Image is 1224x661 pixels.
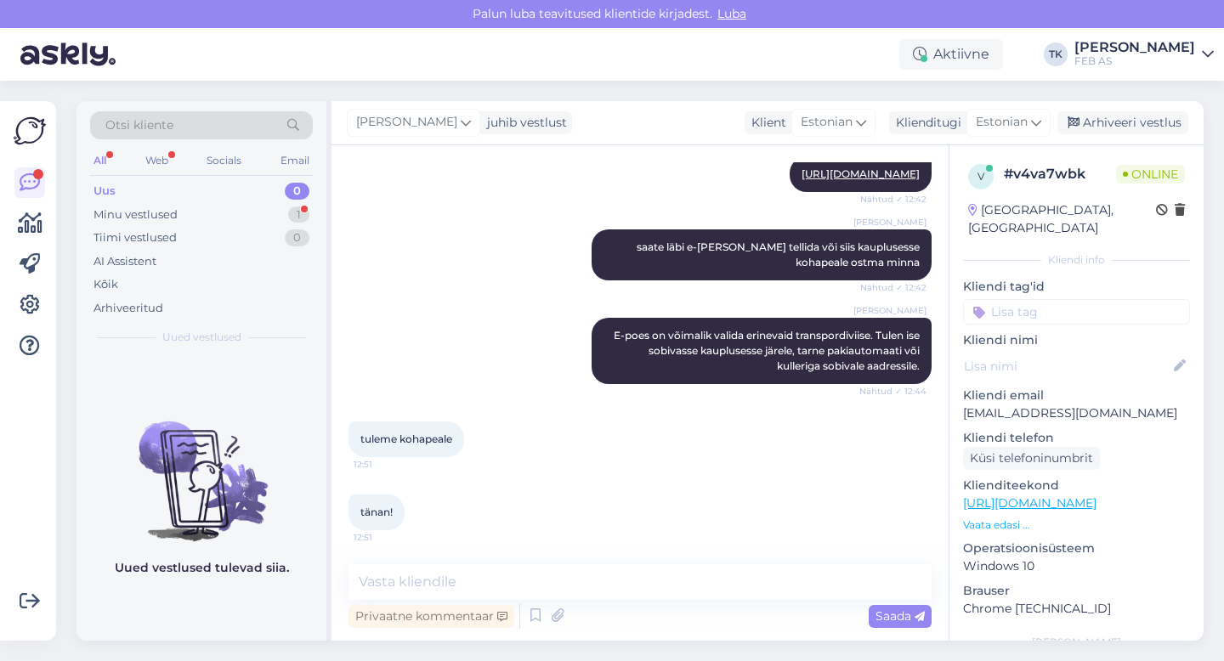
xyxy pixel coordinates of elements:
[1074,41,1214,68] a: [PERSON_NAME]FEB AS
[93,253,156,270] div: AI Assistent
[1074,54,1195,68] div: FEB AS
[801,113,853,132] span: Estonian
[93,276,118,293] div: Kõik
[162,330,241,345] span: Uued vestlused
[360,506,393,518] span: tänan!
[105,116,173,134] span: Otsi kliente
[860,281,926,294] span: Nähtud ✓ 12:42
[899,39,1003,70] div: Aktiivne
[853,216,926,229] span: [PERSON_NAME]
[1074,41,1195,54] div: [PERSON_NAME]
[360,432,452,445] span: tuleme kohapeale
[1044,42,1068,66] div: TK
[90,150,110,172] div: All
[963,404,1190,422] p: [EMAIL_ADDRESS][DOMAIN_NAME]
[277,150,313,172] div: Email
[859,385,926,398] span: Nähtud ✓ 12:44
[115,559,289,577] p: Uued vestlused tulevad siia.
[356,113,457,132] span: [PERSON_NAME]
[354,531,417,544] span: 12:51
[14,115,46,147] img: Askly Logo
[637,240,922,268] span: saate läbi e-[PERSON_NAME] tellida või siis kauplusesse kohapeale ostma minna
[963,600,1190,618] p: Chrome [TECHNICAL_ID]
[963,635,1190,650] div: [PERSON_NAME]
[963,429,1190,447] p: Kliendi telefon
[889,114,961,132] div: Klienditugi
[976,113,1028,132] span: Estonian
[285,183,309,200] div: 0
[614,329,922,372] span: E-poes on võimalik valida erinevaid transpordiviise. Tulen ise sobivasse kauplusesse järele, tarn...
[348,605,514,628] div: Privaatne kommentaar
[76,391,326,544] img: No chats
[968,201,1156,237] div: [GEOGRAPHIC_DATA], [GEOGRAPHIC_DATA]
[288,206,309,223] div: 1
[93,183,116,200] div: Uus
[745,114,786,132] div: Klient
[963,387,1190,404] p: Kliendi email
[853,304,926,317] span: [PERSON_NAME]
[480,114,567,132] div: juhib vestlust
[963,557,1190,575] p: Windows 10
[142,150,172,172] div: Web
[93,206,178,223] div: Minu vestlused
[354,458,417,471] span: 12:51
[875,608,925,624] span: Saada
[963,252,1190,268] div: Kliendi info
[963,331,1190,349] p: Kliendi nimi
[93,300,163,317] div: Arhiveeritud
[1057,111,1188,134] div: Arhiveeri vestlus
[285,229,309,246] div: 0
[1004,164,1116,184] div: # v4va7wbk
[963,540,1190,557] p: Operatsioonisüsteem
[712,6,751,21] span: Luba
[977,170,984,183] span: v
[963,278,1190,296] p: Kliendi tag'id
[802,167,920,180] a: [URL][DOMAIN_NAME]
[203,150,245,172] div: Socials
[963,582,1190,600] p: Brauser
[963,517,1190,533] p: Vaata edasi ...
[964,357,1170,376] input: Lisa nimi
[963,495,1096,511] a: [URL][DOMAIN_NAME]
[963,299,1190,325] input: Lisa tag
[93,229,177,246] div: Tiimi vestlused
[1116,165,1185,184] span: Online
[963,477,1190,494] p: Klienditeekond
[860,193,926,206] span: Nähtud ✓ 12:42
[963,447,1100,470] div: Küsi telefoninumbrit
